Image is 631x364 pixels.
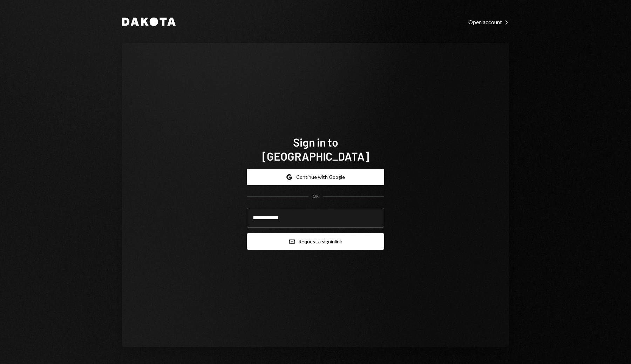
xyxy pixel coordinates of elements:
[468,19,509,26] div: Open account
[247,233,384,250] button: Request a signinlink
[468,18,509,26] a: Open account
[313,194,319,200] div: OR
[247,135,384,163] h1: Sign in to [GEOGRAPHIC_DATA]
[247,169,384,185] button: Continue with Google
